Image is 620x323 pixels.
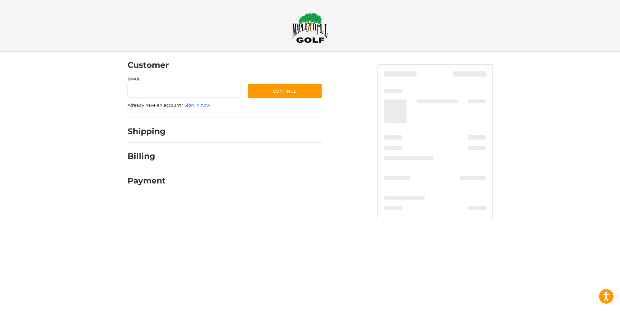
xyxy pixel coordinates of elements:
[128,126,166,136] h2: Shipping
[128,176,166,186] h2: Payment
[128,151,165,161] h2: Billing
[128,60,169,70] h2: Customer
[567,306,620,323] iframe: Google Customer Reviews
[247,84,322,99] button: Continue
[184,102,210,108] a: Sign in now
[128,102,322,109] p: Already have an account?
[292,13,328,43] img: Maple Hill Golf
[128,76,241,82] label: Email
